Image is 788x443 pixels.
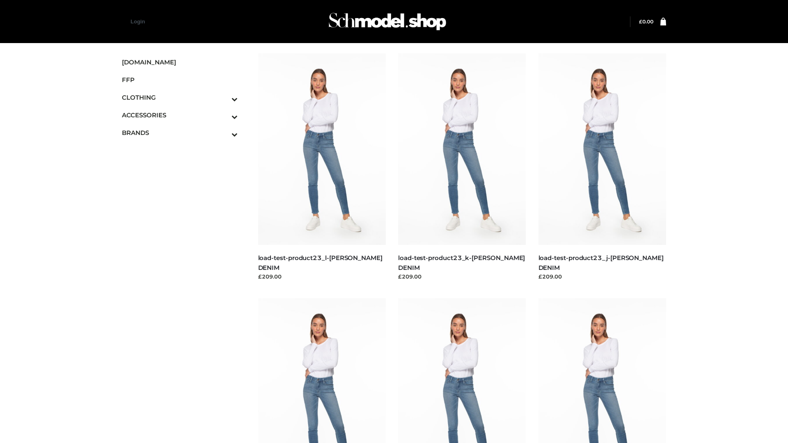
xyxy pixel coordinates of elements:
bdi: 0.00 [639,18,653,25]
div: £209.00 [538,272,667,281]
a: CLOTHINGToggle Submenu [122,89,238,106]
button: Toggle Submenu [209,89,238,106]
a: ACCESSORIESToggle Submenu [122,106,238,124]
a: [DOMAIN_NAME] [122,53,238,71]
span: FFP [122,75,238,84]
img: Schmodel Admin 964 [326,5,449,38]
a: FFP [122,71,238,89]
span: BRANDS [122,128,238,137]
button: Toggle Submenu [209,124,238,142]
span: [DOMAIN_NAME] [122,57,238,67]
span: £ [639,18,642,25]
div: £209.00 [258,272,386,281]
a: load-test-product23_k-[PERSON_NAME] DENIM [398,254,525,271]
a: load-test-product23_l-[PERSON_NAME] DENIM [258,254,383,271]
span: CLOTHING [122,93,238,102]
button: Toggle Submenu [209,106,238,124]
div: £209.00 [398,272,526,281]
a: £0.00 [639,18,653,25]
a: Login [131,18,145,25]
a: load-test-product23_j-[PERSON_NAME] DENIM [538,254,664,271]
a: BRANDSToggle Submenu [122,124,238,142]
span: ACCESSORIES [122,110,238,120]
